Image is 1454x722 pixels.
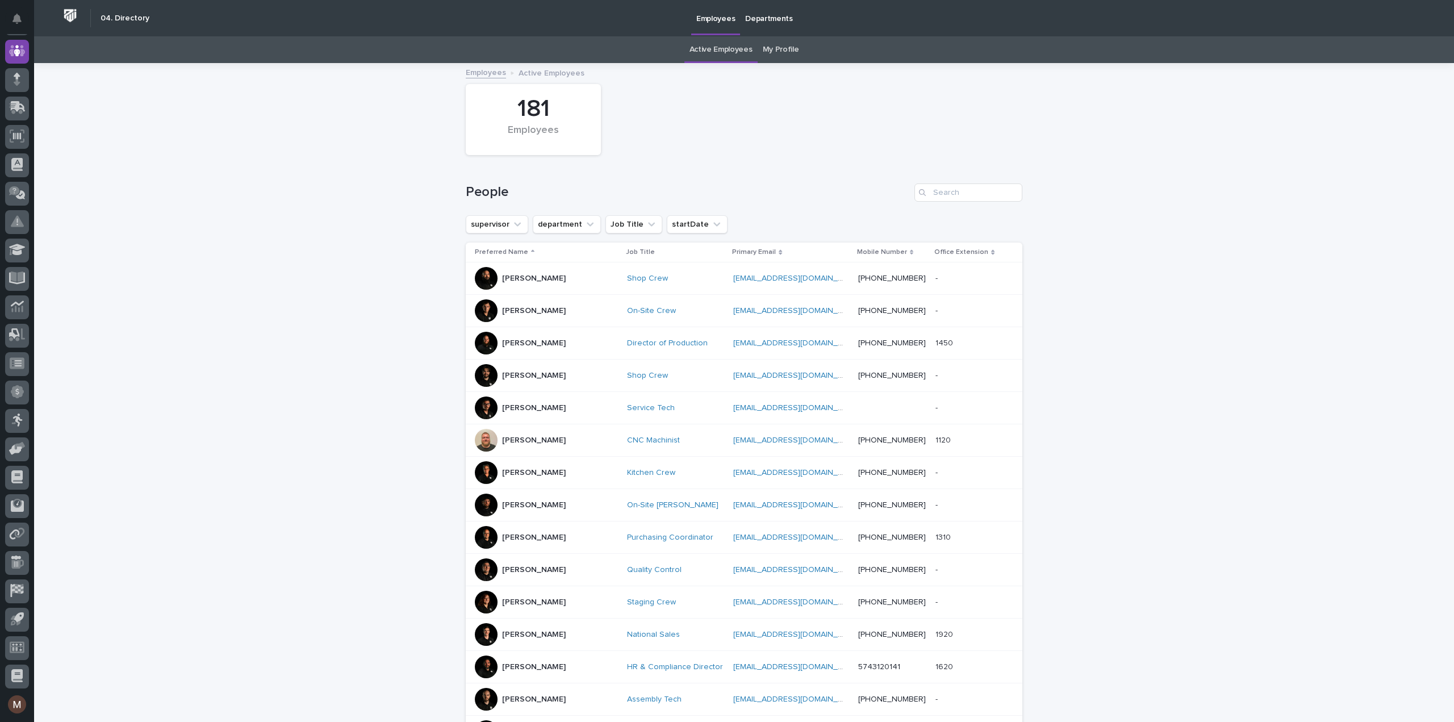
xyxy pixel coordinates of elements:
[14,14,29,32] div: Notifications
[935,336,955,348] p: 1450
[627,565,682,575] a: Quality Control
[858,566,926,574] a: [PHONE_NUMBER]
[935,660,955,672] p: 1620
[502,306,566,316] p: [PERSON_NAME]
[858,274,926,282] a: [PHONE_NUMBER]
[466,184,910,201] h1: People
[732,246,776,258] p: Primary Email
[935,304,940,316] p: -
[466,424,1022,457] tr: [PERSON_NAME]CNC Machinist [EMAIL_ADDRESS][DOMAIN_NAME] [PHONE_NUMBER]11201120
[858,663,900,671] a: 5743120141
[466,683,1022,716] tr: [PERSON_NAME]Assembly Tech [EMAIL_ADDRESS][DOMAIN_NAME] [PHONE_NUMBER]--
[858,436,926,444] a: [PHONE_NUMBER]
[667,215,728,233] button: startDate
[519,66,584,78] p: Active Employees
[466,262,1022,295] tr: [PERSON_NAME]Shop Crew [EMAIL_ADDRESS][DOMAIN_NAME] [PHONE_NUMBER]--
[466,360,1022,392] tr: [PERSON_NAME]Shop Crew [EMAIL_ADDRESS][DOMAIN_NAME] [PHONE_NUMBER]--
[733,533,862,541] a: [EMAIL_ADDRESS][DOMAIN_NAME]
[502,565,566,575] p: [PERSON_NAME]
[733,566,862,574] a: [EMAIL_ADDRESS][DOMAIN_NAME]
[466,457,1022,489] tr: [PERSON_NAME]Kitchen Crew [EMAIL_ADDRESS][DOMAIN_NAME] [PHONE_NUMBER]--
[502,598,566,607] p: [PERSON_NAME]
[5,692,29,716] button: users-avatar
[733,469,862,477] a: [EMAIL_ADDRESS][DOMAIN_NAME]
[858,501,926,509] a: [PHONE_NUMBER]
[858,307,926,315] a: [PHONE_NUMBER]
[627,274,668,283] a: Shop Crew
[935,692,940,704] p: -
[858,339,926,347] a: [PHONE_NUMBER]
[627,339,708,348] a: Director of Production
[627,630,680,640] a: National Sales
[914,183,1022,202] input: Search
[627,306,676,316] a: On-Site Crew
[733,404,862,412] a: [EMAIL_ADDRESS][DOMAIN_NAME]
[935,498,940,510] p: -
[733,663,862,671] a: [EMAIL_ADDRESS][DOMAIN_NAME]
[466,327,1022,360] tr: [PERSON_NAME]Director of Production [EMAIL_ADDRESS][DOMAIN_NAME] [PHONE_NUMBER]14501450
[733,307,862,315] a: [EMAIL_ADDRESS][DOMAIN_NAME]
[502,403,566,413] p: [PERSON_NAME]
[858,469,926,477] a: [PHONE_NUMBER]
[466,619,1022,651] tr: [PERSON_NAME]National Sales [EMAIL_ADDRESS][DOMAIN_NAME] [PHONE_NUMBER]19201920
[935,563,940,575] p: -
[502,339,566,348] p: [PERSON_NAME]
[502,533,566,542] p: [PERSON_NAME]
[627,403,675,413] a: Service Tech
[733,695,862,703] a: [EMAIL_ADDRESS][DOMAIN_NAME]
[935,531,953,542] p: 1310
[935,401,940,413] p: -
[934,246,988,258] p: Office Extension
[502,468,566,478] p: [PERSON_NAME]
[858,598,926,606] a: [PHONE_NUMBER]
[935,433,953,445] p: 1120
[502,274,566,283] p: [PERSON_NAME]
[733,598,862,606] a: [EMAIL_ADDRESS][DOMAIN_NAME]
[60,5,81,26] img: Workspace Logo
[935,466,940,478] p: -
[627,695,682,704] a: Assembly Tech
[502,662,566,672] p: [PERSON_NAME]
[502,371,566,381] p: [PERSON_NAME]
[858,631,926,638] a: [PHONE_NUMBER]
[733,631,862,638] a: [EMAIL_ADDRESS][DOMAIN_NAME]
[466,65,506,78] a: Employees
[466,554,1022,586] tr: [PERSON_NAME]Quality Control [EMAIL_ADDRESS][DOMAIN_NAME] [PHONE_NUMBER]--
[858,533,926,541] a: [PHONE_NUMBER]
[502,630,566,640] p: [PERSON_NAME]
[627,468,675,478] a: Kitchen Crew
[935,272,940,283] p: -
[733,501,862,509] a: [EMAIL_ADDRESS][DOMAIN_NAME]
[733,436,862,444] a: [EMAIL_ADDRESS][DOMAIN_NAME]
[627,662,723,672] a: HR & Compliance Director
[858,695,926,703] a: [PHONE_NUMBER]
[475,246,528,258] p: Preferred Name
[733,339,862,347] a: [EMAIL_ADDRESS][DOMAIN_NAME]
[627,598,676,607] a: Staging Crew
[858,372,926,379] a: [PHONE_NUMBER]
[605,215,662,233] button: Job Title
[935,628,955,640] p: 1920
[733,274,862,282] a: [EMAIL_ADDRESS][DOMAIN_NAME]
[690,36,753,63] a: Active Employees
[485,124,582,148] div: Employees
[627,436,680,445] a: CNC Machinist
[935,595,940,607] p: -
[502,436,566,445] p: [PERSON_NAME]
[466,489,1022,521] tr: [PERSON_NAME]On-Site [PERSON_NAME] [EMAIL_ADDRESS][DOMAIN_NAME] [PHONE_NUMBER]--
[466,651,1022,683] tr: [PERSON_NAME]HR & Compliance Director [EMAIL_ADDRESS][DOMAIN_NAME] 574312014116201620
[627,533,713,542] a: Purchasing Coordinator
[533,215,601,233] button: department
[485,95,582,123] div: 181
[627,371,668,381] a: Shop Crew
[627,500,718,510] a: On-Site [PERSON_NAME]
[935,369,940,381] p: -
[502,695,566,704] p: [PERSON_NAME]
[626,246,655,258] p: Job Title
[466,392,1022,424] tr: [PERSON_NAME]Service Tech [EMAIL_ADDRESS][DOMAIN_NAME] --
[466,295,1022,327] tr: [PERSON_NAME]On-Site Crew [EMAIL_ADDRESS][DOMAIN_NAME] [PHONE_NUMBER]--
[763,36,799,63] a: My Profile
[101,14,149,23] h2: 04. Directory
[733,372,862,379] a: [EMAIL_ADDRESS][DOMAIN_NAME]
